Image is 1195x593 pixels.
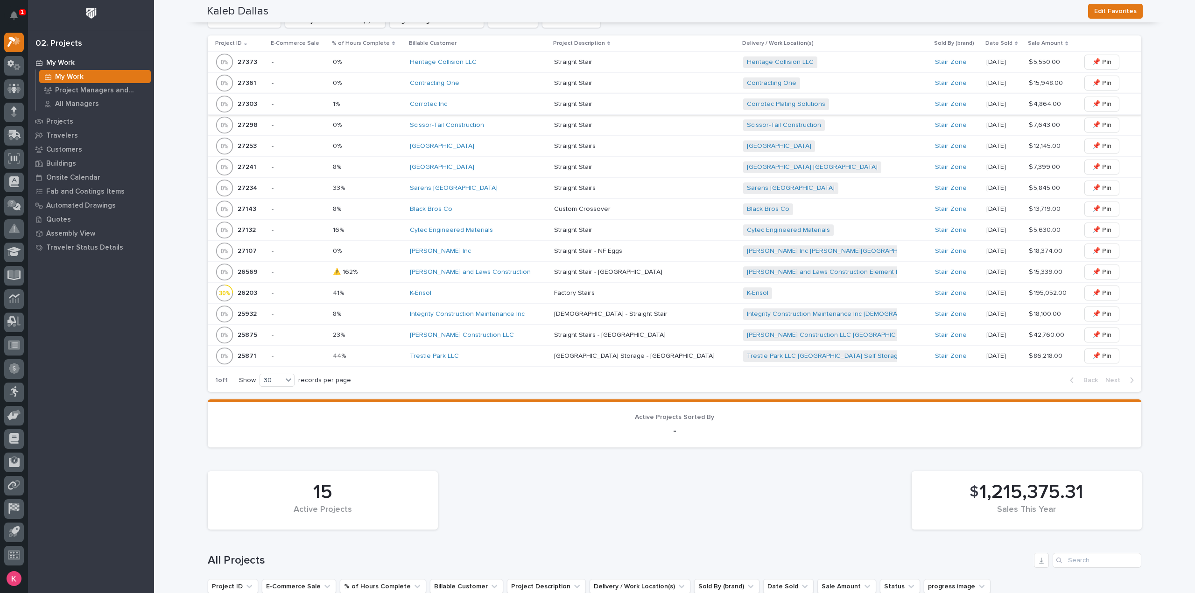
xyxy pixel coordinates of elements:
a: [PERSON_NAME] Construction LLC [GEOGRAPHIC_DATA] [747,331,917,339]
tr: 2723427234 -33%33% Sarens [GEOGRAPHIC_DATA] Straight StairsStraight Stairs Sarens [GEOGRAPHIC_DAT... [208,178,1141,199]
p: $ 13,719.00 [1029,203,1062,213]
button: 📌 Pin [1084,265,1119,279]
button: 📌 Pin [1084,97,1119,112]
p: 25875 [238,329,259,339]
a: Trestle Park LLC [GEOGRAPHIC_DATA] Self Storage [747,352,902,360]
p: Straight Stair [554,161,594,171]
span: Back [1078,376,1098,384]
a: [PERSON_NAME] and Laws Construction [410,268,531,276]
a: [PERSON_NAME] Inc [PERSON_NAME][GEOGRAPHIC_DATA] [747,247,925,255]
p: [DATE] [986,247,1021,255]
a: Black Bros Co [410,205,452,213]
a: Stair Zone [935,142,967,150]
button: 📌 Pin [1084,139,1119,153]
span: 📌 Pin [1092,329,1111,341]
p: All Managers [55,100,99,108]
p: - [272,58,325,66]
p: Straight Stairs - [GEOGRAPHIC_DATA] [554,329,668,339]
button: Back [1062,376,1102,384]
p: 27241 [238,161,258,171]
p: 27361 [238,77,258,87]
span: 📌 Pin [1092,182,1111,194]
p: 27143 [238,203,258,213]
p: - [272,268,325,276]
p: Straight Stair [554,119,594,129]
button: 📌 Pin [1084,349,1119,363]
p: 33% [333,182,347,192]
a: Integrity Construction Maintenance Inc [410,310,525,318]
span: 📌 Pin [1092,56,1111,68]
p: [DATE] [986,142,1021,150]
button: 📌 Pin [1084,307,1119,321]
p: 0% [333,77,344,87]
p: Custom Crossover [554,203,612,213]
p: [DATE] [986,121,1021,129]
p: - [272,310,325,318]
p: Show [239,377,256,384]
h2: Kaleb Dallas [207,5,268,18]
p: 8% [333,308,343,318]
a: Buildings [28,156,154,170]
span: 📌 Pin [1092,119,1111,131]
p: - [272,142,325,150]
a: [GEOGRAPHIC_DATA] [747,142,811,150]
p: % of Hours Complete [332,38,390,49]
p: Quotes [46,216,71,224]
p: [DATE] [986,58,1021,66]
a: Trestle Park LLC [410,352,459,360]
p: 25932 [238,308,259,318]
span: 📌 Pin [1092,140,1111,152]
tr: 2656926569 -⚠️ 162%⚠️ 162% [PERSON_NAME] and Laws Construction Straight Stair - [GEOGRAPHIC_DATA]... [208,262,1141,283]
button: 📌 Pin [1084,286,1119,300]
p: Straight Stair - [GEOGRAPHIC_DATA] [554,266,664,276]
p: - [272,247,325,255]
p: [DATE] [986,331,1021,339]
p: - [272,289,325,297]
span: 📌 Pin [1092,224,1111,236]
p: $ 15,339.00 [1029,266,1064,276]
p: [DATE] [986,163,1021,171]
div: Active Projects [224,505,422,524]
p: Straight Stair [554,77,594,87]
a: Contracting One [410,79,459,87]
p: Onsite Calendar [46,174,100,182]
p: [DATE] [986,100,1021,108]
p: Projects [46,118,73,126]
a: Assembly View [28,226,154,240]
p: - [272,163,325,171]
p: 41% [333,287,346,297]
span: 📌 Pin [1092,77,1111,89]
p: My Work [46,59,75,67]
a: Corrotec Plating Solutions [747,100,825,108]
h1: All Projects [208,554,1030,567]
a: K-Ensol [410,289,431,297]
p: 0% [333,140,344,150]
button: Next [1102,376,1141,384]
p: $ 42,760.00 [1029,329,1066,339]
p: 26203 [238,287,259,297]
p: $ 195,052.00 [1029,287,1068,297]
a: All Managers [36,97,154,110]
a: Stair Zone [935,100,967,108]
p: $ 5,630.00 [1029,224,1062,234]
a: Stair Zone [935,247,967,255]
span: 📌 Pin [1092,245,1111,257]
p: 27234 [238,182,259,192]
tr: 2587525875 -23%23% [PERSON_NAME] Construction LLC Straight Stairs - [GEOGRAPHIC_DATA]Straight Sta... [208,325,1141,346]
p: $ 18,100.00 [1029,308,1063,318]
a: Scissor-Tail Construction [747,121,821,129]
p: 27107 [238,245,259,255]
p: 0% [333,119,344,129]
a: [PERSON_NAME] and Laws Construction Element Hotel [747,268,912,276]
button: 📌 Pin [1084,76,1119,91]
p: 23% [333,329,347,339]
tr: 2710727107 -0%0% [PERSON_NAME] Inc Straight Stair - NF EggsStraight Stair - NF Eggs [PERSON_NAME]... [208,241,1141,262]
button: users-avatar [4,569,24,588]
tr: 2593225932 -8%8% Integrity Construction Maintenance Inc [DEMOGRAPHIC_DATA] - Straight Stair[DEMOG... [208,304,1141,325]
tr: 2736127361 -0%0% Contracting One Straight StairStraight Stair Contracting One Stair Zone [DATE]$ ... [208,73,1141,94]
span: 📌 Pin [1092,98,1111,110]
tr: 2737327373 -0%0% Heritage Collision LLC Straight StairStraight Stair Heritage Collision LLC Stair... [208,52,1141,73]
p: - [272,226,325,234]
p: - [272,121,325,129]
span: Edit Favorites [1094,6,1137,17]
